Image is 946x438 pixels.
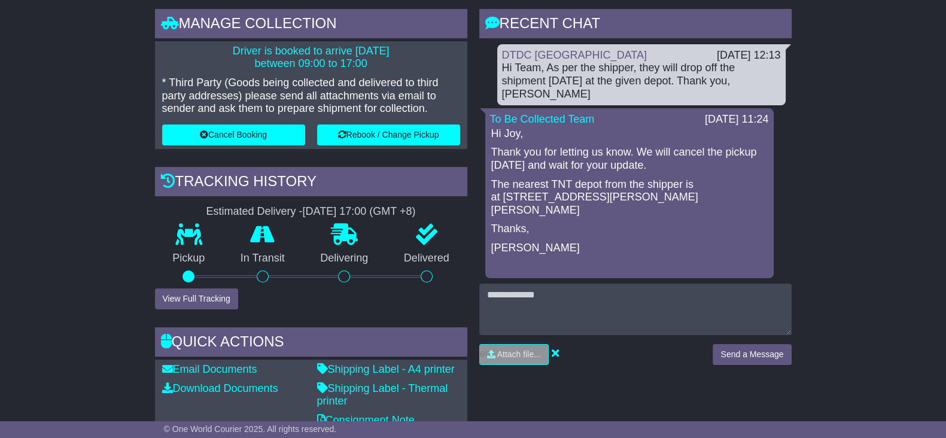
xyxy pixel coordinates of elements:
p: In Transit [223,252,303,265]
p: [PERSON_NAME] [491,242,768,255]
a: Shipping Label - Thermal printer [317,382,448,407]
a: Shipping Label - A4 printer [317,363,455,375]
p: The nearest TNT depot from the shipper is at [STREET_ADDRESS][PERSON_NAME][PERSON_NAME] [491,178,768,217]
button: Cancel Booking [162,124,305,145]
p: Thank you for letting us know. We will cancel the pickup [DATE] and wait for your update. [491,146,768,172]
button: Send a Message [713,344,791,365]
a: Consignment Note [317,414,415,426]
a: DTDC [GEOGRAPHIC_DATA] [502,49,647,61]
p: * Third Party (Goods being collected and delivered to third party addresses) please send all atta... [162,77,460,115]
div: Estimated Delivery - [155,205,467,218]
a: Download Documents [162,382,278,394]
span: © One World Courier 2025. All rights reserved. [164,424,337,434]
div: Tracking history [155,167,467,199]
div: [DATE] 17:00 (GMT +8) [303,205,416,218]
button: View Full Tracking [155,288,238,309]
div: Hi Team, As per the shipper, they will drop off the shipment [DATE] at the given depot. Thank you... [502,62,781,101]
div: [DATE] 12:13 [717,49,781,62]
div: Quick Actions [155,327,467,360]
div: RECENT CHAT [479,9,792,41]
p: Delivered [386,252,467,265]
p: Hi Joy, [491,127,768,141]
div: [DATE] 11:24 [705,113,769,126]
p: Thanks, [491,223,768,236]
p: Delivering [303,252,387,265]
p: Driver is booked to arrive [DATE] between 09:00 to 17:00 [162,45,460,71]
p: Pickup [155,252,223,265]
div: Manage collection [155,9,467,41]
a: To Be Collected Team [490,113,595,125]
a: Email Documents [162,363,257,375]
button: Rebook / Change Pickup [317,124,460,145]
